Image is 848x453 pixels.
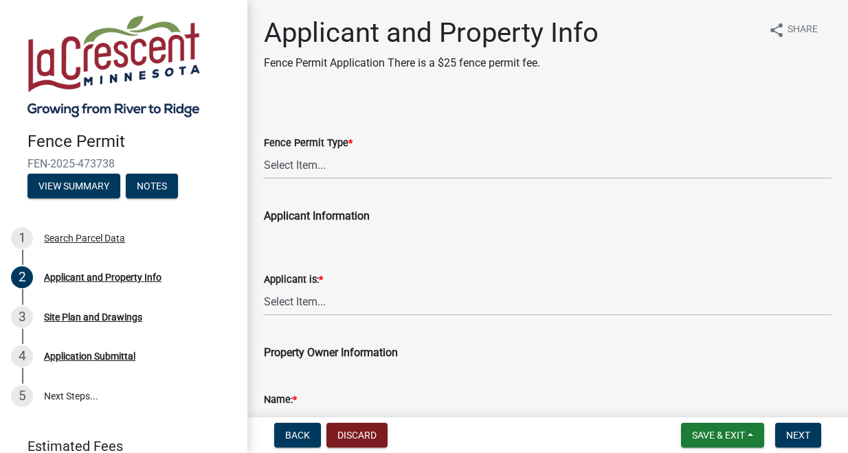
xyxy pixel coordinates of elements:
img: City of La Crescent, Minnesota [27,14,200,117]
div: Applicant and Property Info [44,272,161,282]
wm-modal-confirm: Summary [27,181,120,192]
p: Fence Permit Application There is a $25 fence permit fee. [264,55,599,71]
i: share [768,22,785,38]
h1: Applicant and Property Info [264,16,599,49]
label: Fence Permit Type [264,139,353,148]
span: Back [285,430,310,441]
span: Property Owner Information [264,346,398,359]
div: Site Plan and Drawings [44,312,142,322]
label: Applicant is: [264,275,323,285]
span: Applicant Information [264,209,370,222]
span: Next [786,430,810,441]
button: View Summary [27,174,120,198]
button: Back [274,423,321,448]
button: Discard [326,423,388,448]
button: shareShare [757,16,829,43]
div: 5 [11,385,33,407]
div: Search Parcel Data [44,233,125,243]
div: 2 [11,266,33,288]
span: Save & Exit [692,430,745,441]
span: FEN-2025-473738 [27,157,220,170]
div: Application Submittal [44,351,135,361]
wm-modal-confirm: Notes [126,181,178,192]
button: Next [775,423,821,448]
div: 3 [11,306,33,328]
button: Notes [126,174,178,198]
div: 1 [11,227,33,249]
button: Save & Exit [681,423,764,448]
span: Share [788,22,818,38]
label: Name: [264,395,297,405]
h4: Fence Permit [27,132,236,152]
div: 4 [11,345,33,367]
